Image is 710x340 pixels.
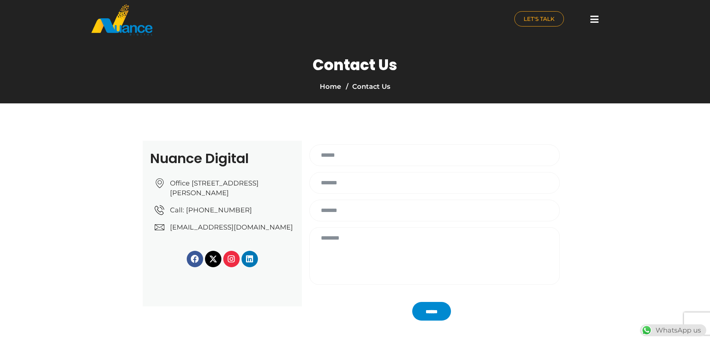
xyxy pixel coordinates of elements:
[641,324,653,336] img: WhatsApp
[150,152,294,165] h2: Nuance Digital
[313,56,397,74] h1: Contact Us
[640,326,706,334] a: WhatsAppWhatsApp us
[640,324,706,336] div: WhatsApp us
[155,205,294,215] a: Call: [PHONE_NUMBER]
[168,205,252,215] span: Call: [PHONE_NUMBER]
[168,222,293,232] span: [EMAIL_ADDRESS][DOMAIN_NAME]
[514,11,564,26] a: LET'S TALK
[524,16,555,22] span: LET'S TALK
[91,4,351,36] a: nuance-qatar_logo
[91,4,153,36] img: nuance-qatar_logo
[320,82,341,91] a: Home
[155,222,294,232] a: [EMAIL_ADDRESS][DOMAIN_NAME]
[168,178,294,198] span: Office [STREET_ADDRESS][PERSON_NAME]
[155,178,294,198] a: Office [STREET_ADDRESS][PERSON_NAME]
[306,144,564,303] form: Contact form
[344,81,390,92] li: Contact Us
